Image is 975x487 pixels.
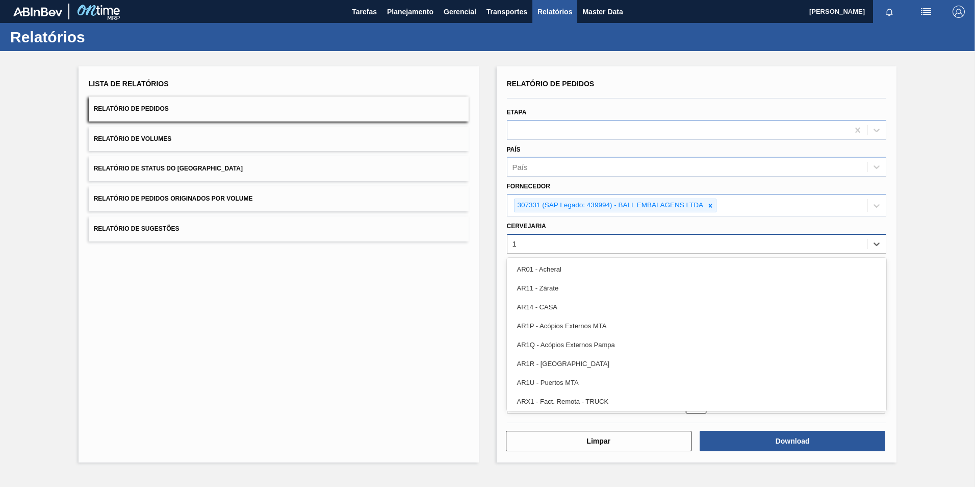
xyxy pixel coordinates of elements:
span: Relatórios [537,6,572,18]
span: Relatório de Status do [GEOGRAPHIC_DATA] [94,165,243,172]
button: Limpar [506,431,691,451]
div: AR1R - [GEOGRAPHIC_DATA] [507,354,887,373]
div: País [512,163,528,172]
span: Master Data [582,6,623,18]
span: Lista de Relatórios [89,80,169,88]
span: Relatório de Sugestões [94,225,179,232]
span: Relatório de Pedidos [507,80,595,88]
span: Relatório de Pedidos [94,105,169,112]
div: AR14 - CASA [507,298,887,316]
div: AR11 - Zárate [507,279,887,298]
span: Planejamento [387,6,433,18]
label: Etapa [507,109,527,116]
h1: Relatórios [10,31,191,43]
button: Relatório de Pedidos Originados por Volume [89,186,469,211]
img: TNhmsLtSVTkK8tSr43FrP2fwEKptu5GPRR3wAAAABJRU5ErkJggg== [13,7,62,16]
img: Logout [953,6,965,18]
button: Download [700,431,885,451]
button: Relatório de Pedidos [89,96,469,121]
div: AR1U - Puertos MTA [507,373,887,392]
button: Relatório de Status do [GEOGRAPHIC_DATA] [89,156,469,181]
span: Tarefas [352,6,377,18]
div: 307331 (SAP Legado: 439994) - BALL EMBALAGENS LTDA [515,199,705,212]
div: ARX1 - Fact. Remota - TRUCK [507,392,887,411]
label: País [507,146,521,153]
span: Relatório de Volumes [94,135,171,142]
span: Relatório de Pedidos Originados por Volume [94,195,253,202]
label: Cervejaria [507,223,546,230]
img: userActions [920,6,932,18]
button: Relatório de Volumes [89,127,469,152]
div: AR1P - Acópios Externos MTA [507,316,887,335]
div: AR1Q - Acópios Externos Pampa [507,335,887,354]
button: Relatório de Sugestões [89,216,469,241]
button: Notificações [873,5,906,19]
div: AR01 - Acheral [507,260,887,279]
label: Fornecedor [507,183,550,190]
span: Gerencial [444,6,476,18]
span: Transportes [486,6,527,18]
